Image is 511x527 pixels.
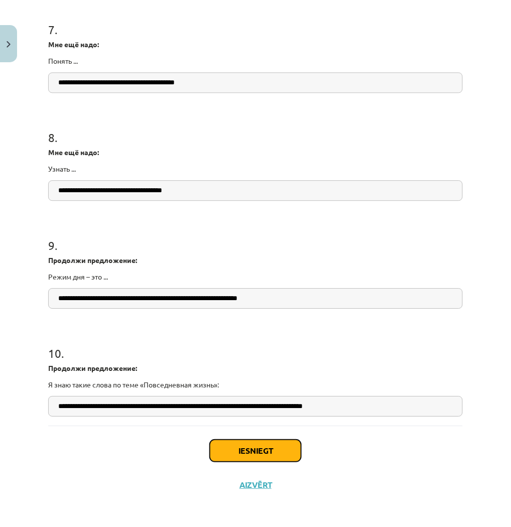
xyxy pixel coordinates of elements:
[48,56,463,66] p: Понять ...
[48,113,463,144] h1: 8 .
[48,272,463,282] p: Режим дня – это ...
[48,379,463,390] p: Я знаю такие слова по теме «Повседневная жизнь»:
[7,41,11,48] img: icon-close-lesson-0947bae3869378f0d4975bcd49f059093ad1ed9edebbc8119c70593378902aed.svg
[48,221,463,252] h1: 9 .
[48,363,137,372] strong: Продолжи предложение:
[48,148,99,157] strong: Мне ещё надо:
[48,5,463,36] h1: 7 .
[236,480,275,490] button: Aizvērt
[48,40,99,49] strong: Мне ещё надо:
[210,440,301,462] button: Iesniegt
[48,255,137,265] strong: Продолжи предложение:
[48,164,463,174] p: Узнать ...
[48,329,463,360] h1: 10 .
